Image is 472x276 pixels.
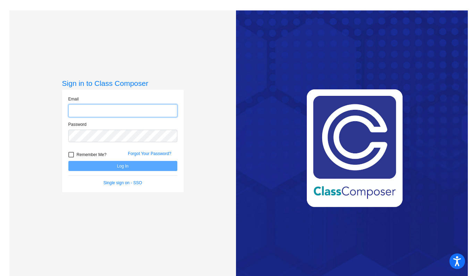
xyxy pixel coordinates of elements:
a: Forgot Your Password? [128,151,171,156]
label: Email [68,96,79,102]
label: Password [68,121,87,128]
span: Remember Me? [77,151,107,159]
h3: Sign in to Class Composer [62,79,184,88]
button: Log In [68,161,177,171]
a: Single sign on - SSO [103,180,142,185]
